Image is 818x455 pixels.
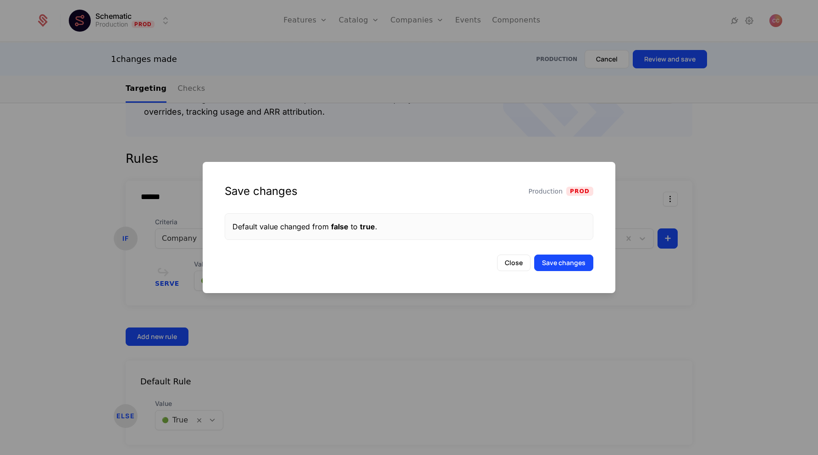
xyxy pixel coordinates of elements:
span: Prod [566,187,593,196]
button: Save changes [534,255,593,271]
div: Default value changed from to . [232,221,586,232]
button: Close [497,255,531,271]
span: false [331,222,348,231]
div: Save changes [225,184,298,199]
span: true [360,222,375,231]
span: Production [529,187,563,196]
